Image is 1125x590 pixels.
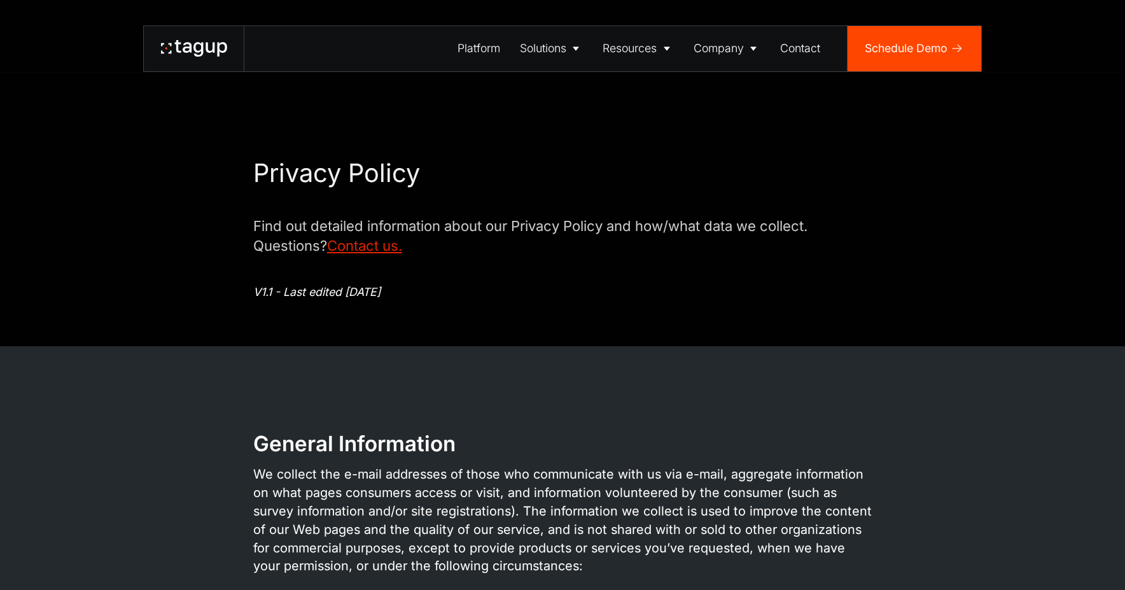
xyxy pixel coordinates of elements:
h2: General Information [253,430,872,458]
a: Platform [447,26,510,71]
div: Platform [458,40,500,57]
a: Schedule Demo [848,26,981,71]
div: Resources [603,40,657,57]
p: We collect the e-mail addresses of those who communicate with us via e-mail, aggregate informatio... [253,465,872,575]
div: V1.1 - Last edited [DATE] [253,284,872,301]
a: Contact [771,26,830,71]
h1: Privacy Policy [253,158,872,189]
a: Solutions [510,26,592,71]
a: Company [683,26,770,71]
div: Solutions [520,40,566,57]
div: Company [694,40,744,57]
div: Contact [780,40,820,57]
a: Contact us. [327,237,402,254]
a: Resources [593,26,683,71]
p: Find out detailed information about our Privacy Policy and how/what data we collect. Questions? [253,216,872,256]
div: Schedule Demo [865,40,947,57]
